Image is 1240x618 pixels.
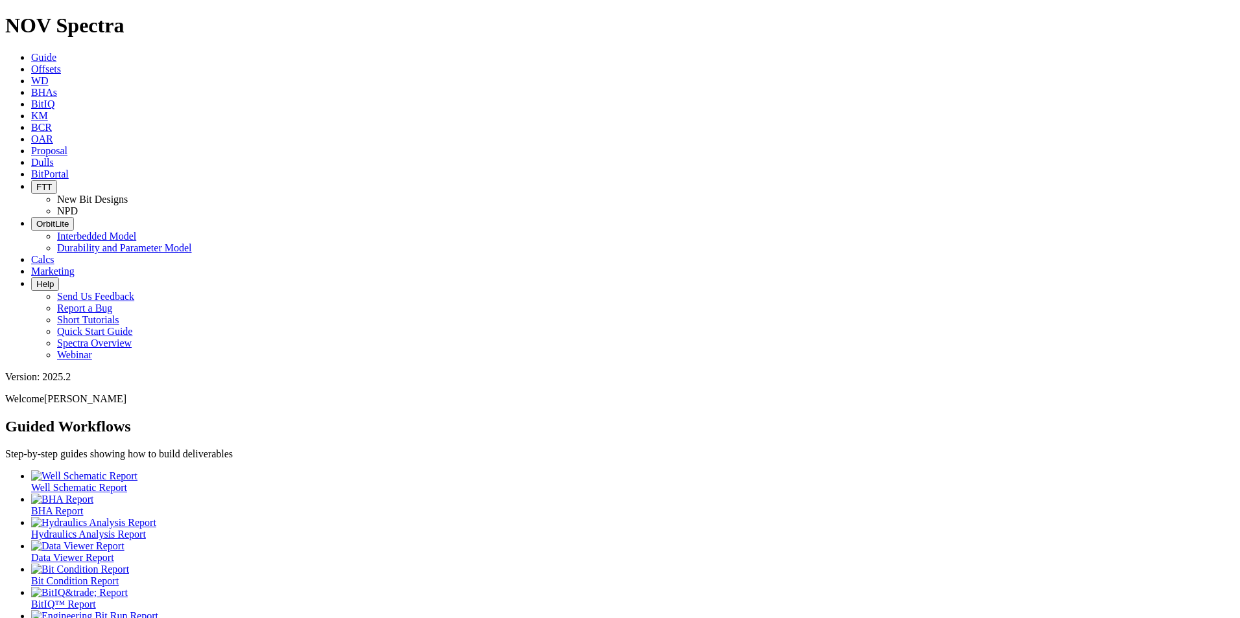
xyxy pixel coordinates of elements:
a: Proposal [31,145,67,156]
a: NPD [57,205,78,216]
a: Report a Bug [57,303,112,314]
a: Well Schematic Report Well Schematic Report [31,470,1235,493]
a: OAR [31,133,53,144]
span: BitIQ™ Report [31,599,96,610]
a: BHAs [31,87,57,98]
img: BitIQ&trade; Report [31,587,128,599]
img: Data Viewer Report [31,540,125,552]
a: Marketing [31,266,75,277]
button: FTT [31,180,57,194]
a: BitIQ&trade; Report BitIQ™ Report [31,587,1235,610]
img: BHA Report [31,494,93,505]
p: Welcome [5,393,1235,405]
a: Dulls [31,157,54,168]
span: Well Schematic Report [31,482,127,493]
img: Hydraulics Analysis Report [31,517,156,529]
span: OrbitLite [36,219,69,229]
a: Interbedded Model [57,231,136,242]
button: Help [31,277,59,291]
a: Data Viewer Report Data Viewer Report [31,540,1235,563]
span: FTT [36,182,52,192]
a: Hydraulics Analysis Report Hydraulics Analysis Report [31,517,1235,540]
a: Calcs [31,254,54,265]
a: Webinar [57,349,92,360]
a: Quick Start Guide [57,326,132,337]
h2: Guided Workflows [5,418,1235,435]
a: Offsets [31,63,61,74]
a: BitPortal [31,168,69,179]
a: KM [31,110,48,121]
a: BHA Report BHA Report [31,494,1235,516]
a: New Bit Designs [57,194,128,205]
a: Durability and Parameter Model [57,242,192,253]
a: Send Us Feedback [57,291,134,302]
h1: NOV Spectra [5,14,1235,38]
a: BitIQ [31,98,54,109]
a: Bit Condition Report Bit Condition Report [31,564,1235,586]
span: Help [36,279,54,289]
span: [PERSON_NAME] [44,393,126,404]
img: Well Schematic Report [31,470,137,482]
button: OrbitLite [31,217,74,231]
a: Guide [31,52,56,63]
img: Bit Condition Report [31,564,129,575]
div: Version: 2025.2 [5,371,1235,383]
span: Bit Condition Report [31,575,119,586]
span: BHA Report [31,505,83,516]
p: Step-by-step guides showing how to build deliverables [5,448,1235,460]
span: Hydraulics Analysis Report [31,529,146,540]
a: WD [31,75,49,86]
a: Short Tutorials [57,314,119,325]
span: Data Viewer Report [31,552,114,563]
a: BCR [31,122,52,133]
a: Spectra Overview [57,338,132,349]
